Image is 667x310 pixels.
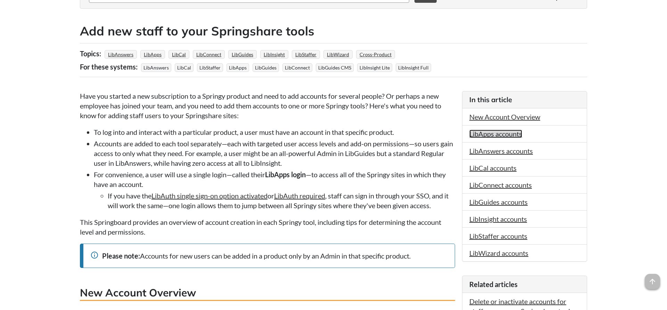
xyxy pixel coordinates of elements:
[469,232,527,240] a: LibStaffer accounts
[171,49,187,59] a: LibCal
[94,170,455,210] li: For convenience, a user will use a single login—called their —to access all of the Springy sites ...
[396,63,431,72] span: LibInsight Full
[195,49,222,59] a: LibConnect
[90,251,99,259] span: info
[94,127,455,137] li: To log into and interact with a particular product, a user must have an account in that specific ...
[359,49,393,59] a: Cross-Product
[80,60,139,73] div: For these systems:
[469,164,517,172] a: LibCal accounts
[108,191,455,210] li: If you have the or , staff can sign in through your SSO, and it will work the same—one login allo...
[469,280,518,288] span: Related articles
[357,63,392,72] span: LibInsight Lite
[265,170,306,179] strong: LibApps login
[80,91,455,120] p: Have you started a new subscription to a Springy product and need to add accounts for several peo...
[197,63,223,72] span: LibStaffer
[469,249,528,257] a: LibWizard accounts
[469,198,528,206] a: LibGuides accounts
[263,49,286,59] a: LibInsight
[469,147,533,155] a: LibAnswers accounts
[102,252,140,260] strong: Please note:
[316,63,354,72] span: LibGuides CMS
[253,63,279,72] span: LibGuides
[175,63,193,72] span: LibCal
[469,215,527,223] a: LibInsight accounts
[143,49,163,59] a: LibApps
[282,63,312,72] span: LibConnect
[469,130,522,138] a: LibApps accounts
[469,113,540,121] a: New Account Overview
[80,47,103,60] div: Topics:
[645,275,660,283] a: arrow_upward
[274,191,325,200] a: LibAuth required
[94,139,455,168] li: Accounts are added to each tool separately—each with targeted user access levels and add-on permi...
[90,251,448,261] div: Accounts for new users can be added in a product only by an Admin in that specific product.
[227,63,249,72] span: LibApps
[80,217,455,237] p: This Springboard provides an overview of account creation in each Springy tool, including tips fo...
[80,285,455,301] h3: New Account Overview
[469,95,580,105] h3: In this article
[141,63,171,72] span: LibAnswers
[151,191,267,200] a: LibAuth single sign-on option activated
[326,49,350,59] a: LibWizard
[231,49,254,59] a: LibGuides
[645,274,660,289] span: arrow_upward
[294,49,318,59] a: LibStaffer
[469,181,532,189] a: LibConnect accounts
[80,23,587,40] h2: Add new staff to your Springshare tools
[107,49,134,59] a: LibAnswers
